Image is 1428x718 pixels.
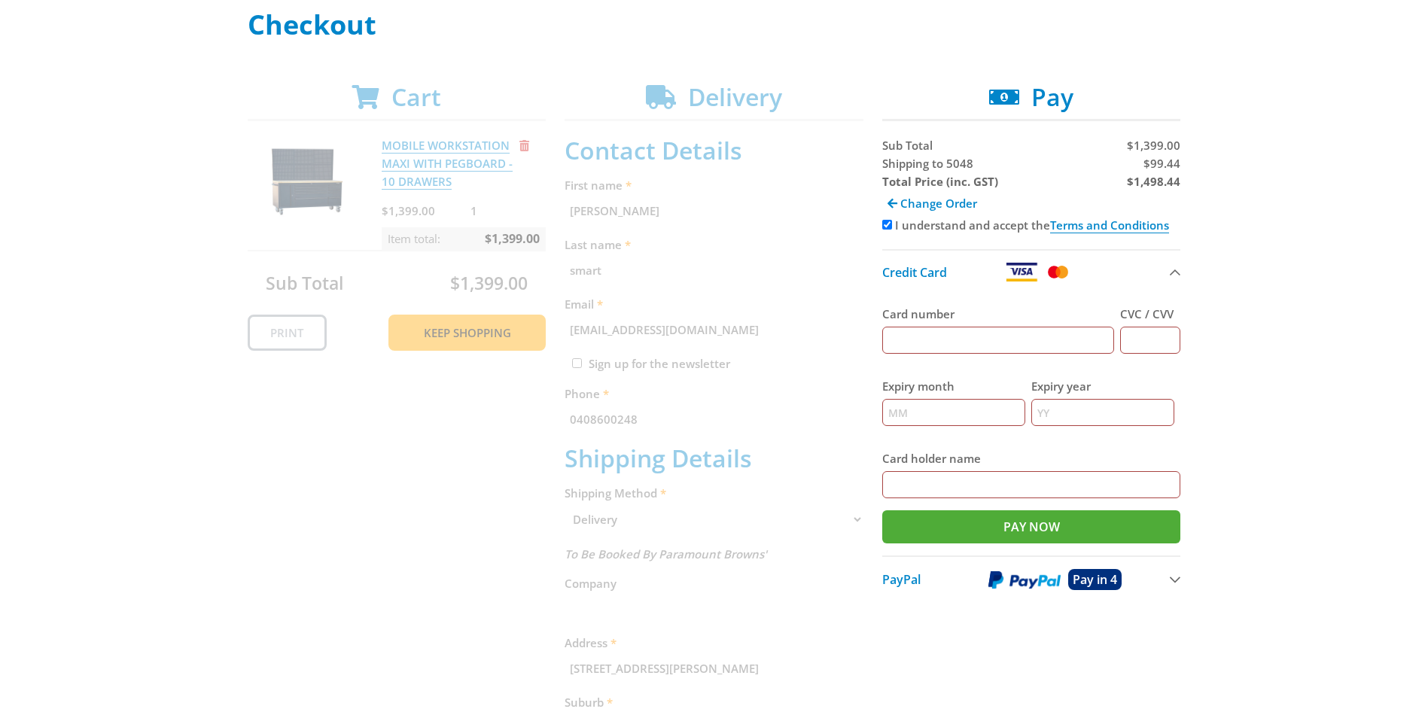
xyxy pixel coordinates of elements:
[882,249,1181,294] button: Credit Card
[1005,263,1038,281] img: Visa
[248,10,1181,40] h1: Checkout
[1045,263,1071,281] img: Mastercard
[882,174,998,189] strong: Total Price (inc. GST)
[882,377,1025,395] label: Expiry month
[882,510,1181,543] input: Pay Now
[882,449,1181,467] label: Card holder name
[882,571,921,588] span: PayPal
[882,264,947,281] span: Credit Card
[882,156,973,171] span: Shipping to 5048
[882,555,1181,602] button: PayPal Pay in 4
[1050,218,1169,233] a: Terms and Conditions
[1120,305,1180,323] label: CVC / CVV
[895,218,1169,233] label: I understand and accept the
[1031,377,1174,395] label: Expiry year
[1127,138,1180,153] span: $1,399.00
[1031,399,1174,426] input: YY
[1127,174,1180,189] strong: $1,498.44
[1143,156,1180,171] span: $99.44
[882,138,933,153] span: Sub Total
[1073,571,1117,588] span: Pay in 4
[988,570,1061,589] img: PayPal
[882,399,1025,426] input: MM
[882,190,982,216] a: Change Order
[900,196,977,211] span: Change Order
[1031,81,1073,113] span: Pay
[882,220,892,230] input: Please accept the terms and conditions.
[882,305,1115,323] label: Card number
